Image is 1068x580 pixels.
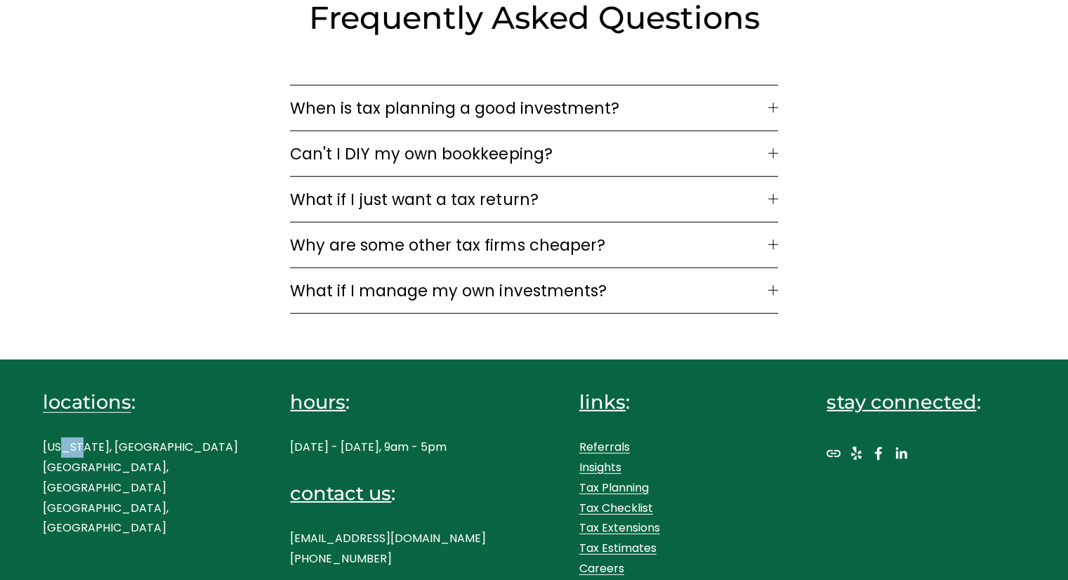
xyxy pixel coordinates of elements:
a: Tax Estimates [579,539,657,559]
a: Insights [579,458,621,478]
button: When is tax planning a good investment? [290,86,777,131]
span: When is tax planning a good investment? [290,96,767,120]
h4: : [826,389,1025,415]
span: Why are some other tax firms cheaper? [290,233,767,257]
a: Yelp [849,447,863,461]
a: Tax Checklist [579,499,653,519]
p: [EMAIL_ADDRESS][DOMAIN_NAME] [PHONE_NUMBER] [290,529,489,569]
h4: : [290,389,489,415]
span: contact us [290,482,391,505]
button: Can't I DIY my own bookkeeping? [290,131,777,176]
a: LinkedIn [894,447,908,461]
span: What if I just want a tax return? [290,187,767,211]
h4: : [290,480,489,506]
button: What if I just want a tax return? [290,177,777,222]
span: links [579,390,626,414]
h4: : [579,389,778,415]
p: [US_STATE], [GEOGRAPHIC_DATA] [GEOGRAPHIC_DATA], [GEOGRAPHIC_DATA] [GEOGRAPHIC_DATA], [GEOGRAPHIC... [43,437,242,539]
a: Facebook [871,447,885,461]
a: Tax Planning [579,478,649,499]
p: [DATE] - [DATE], 9am - 5pm [290,437,489,458]
span: What if I manage my own investments? [290,279,767,303]
span: stay connected [826,390,976,414]
a: Tax Extensions [579,518,660,539]
a: locations [43,389,131,415]
span: hours [290,390,345,414]
a: Careers [579,559,624,579]
a: Referrals [579,437,630,458]
span: Can't I DIY my own bookkeeping? [290,142,767,166]
button: What if I manage my own investments? [290,268,777,313]
button: Why are some other tax firms cheaper? [290,223,777,268]
a: URL [826,447,840,461]
h4: : [43,389,242,415]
